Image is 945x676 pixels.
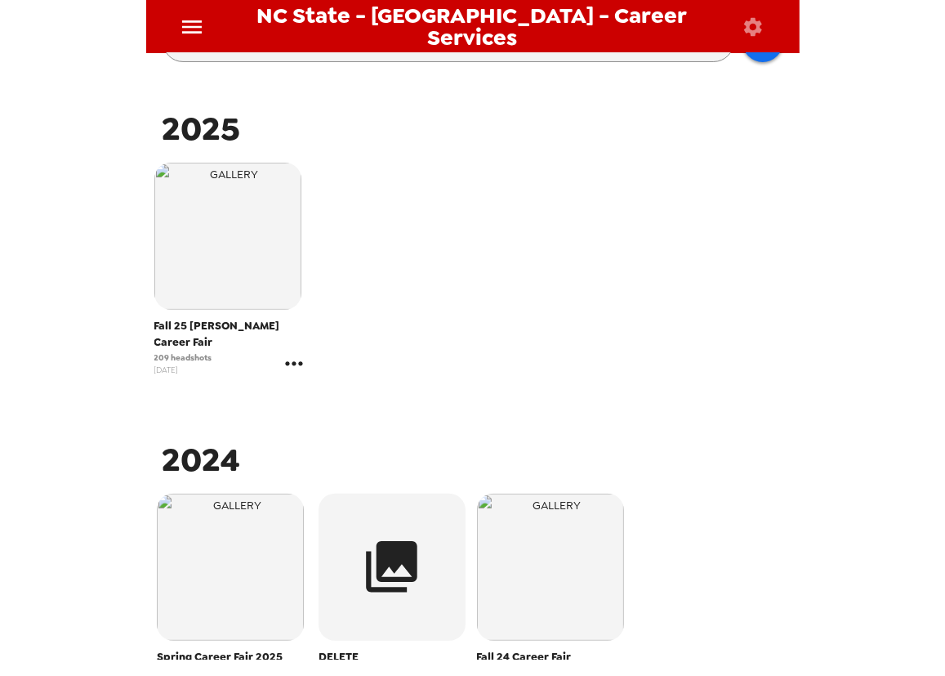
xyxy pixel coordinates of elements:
span: [DATE] [154,364,212,376]
span: 209 headshots [154,351,212,364]
span: Spring Career Fair 2025 [157,649,304,665]
span: NC State - [GEOGRAPHIC_DATA] - Career Services [218,5,727,48]
span: 2024 [163,438,241,481]
button: gallery menu [281,351,307,377]
span: 2025 [163,107,241,150]
span: Fall 25 [PERSON_NAME] Career Fair [154,318,308,351]
img: gallery [477,494,624,641]
img: gallery [157,494,304,641]
img: gallery [154,163,301,310]
span: DELETE [319,649,466,665]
